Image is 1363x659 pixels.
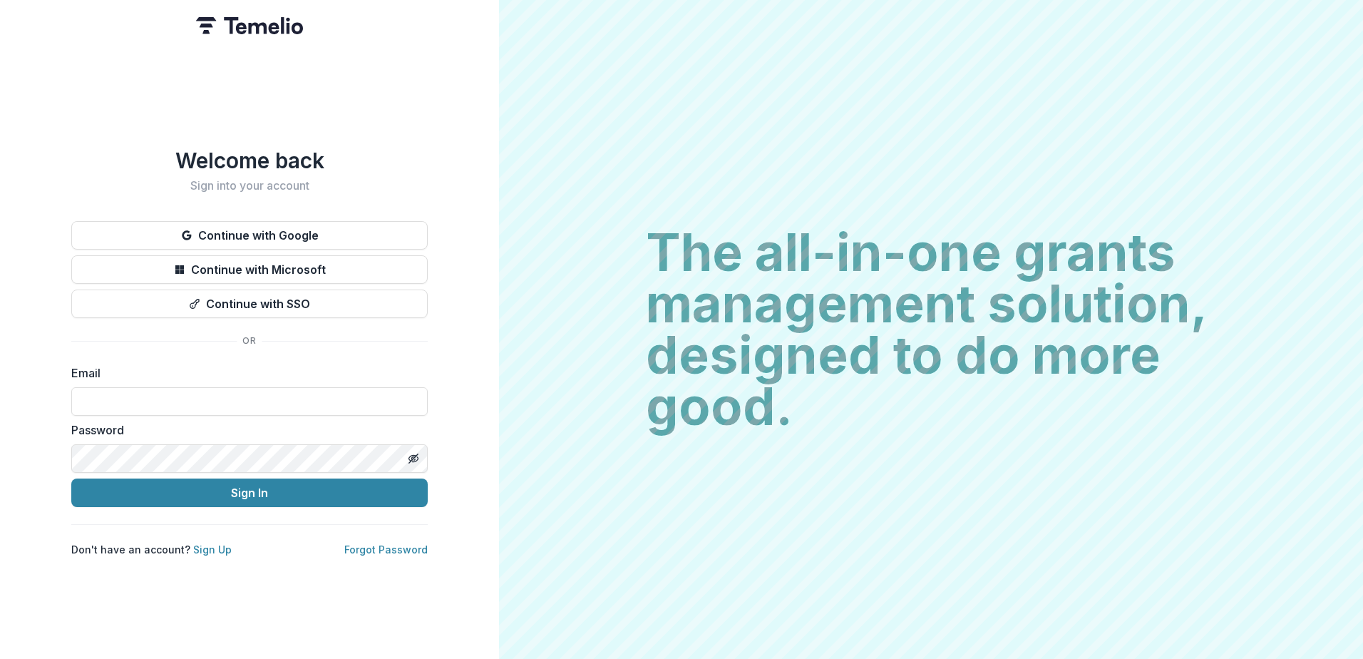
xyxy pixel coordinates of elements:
img: Temelio [196,17,303,34]
button: Continue with Microsoft [71,255,428,284]
a: Sign Up [193,543,232,556]
button: Sign In [71,479,428,507]
label: Email [71,364,419,382]
p: Don't have an account? [71,542,232,557]
label: Password [71,422,419,439]
h1: Welcome back [71,148,428,173]
button: Continue with Google [71,221,428,250]
button: Continue with SSO [71,290,428,318]
a: Forgot Password [344,543,428,556]
button: Toggle password visibility [402,447,425,470]
h2: Sign into your account [71,179,428,193]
